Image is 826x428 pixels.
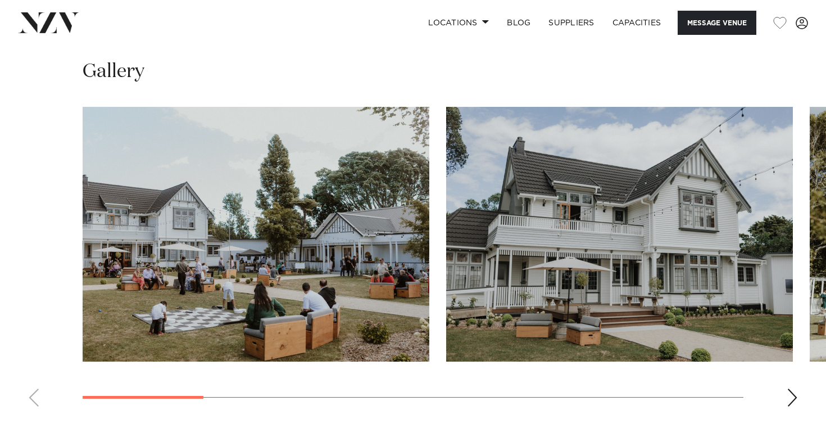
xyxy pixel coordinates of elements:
a: BLOG [498,11,539,35]
a: Locations [419,11,498,35]
swiper-slide: 2 / 10 [446,107,793,362]
h2: Gallery [83,59,144,84]
button: Message Venue [678,11,756,35]
a: SUPPLIERS [539,11,603,35]
img: nzv-logo.png [18,12,79,33]
a: Capacities [603,11,670,35]
swiper-slide: 1 / 10 [83,107,429,362]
